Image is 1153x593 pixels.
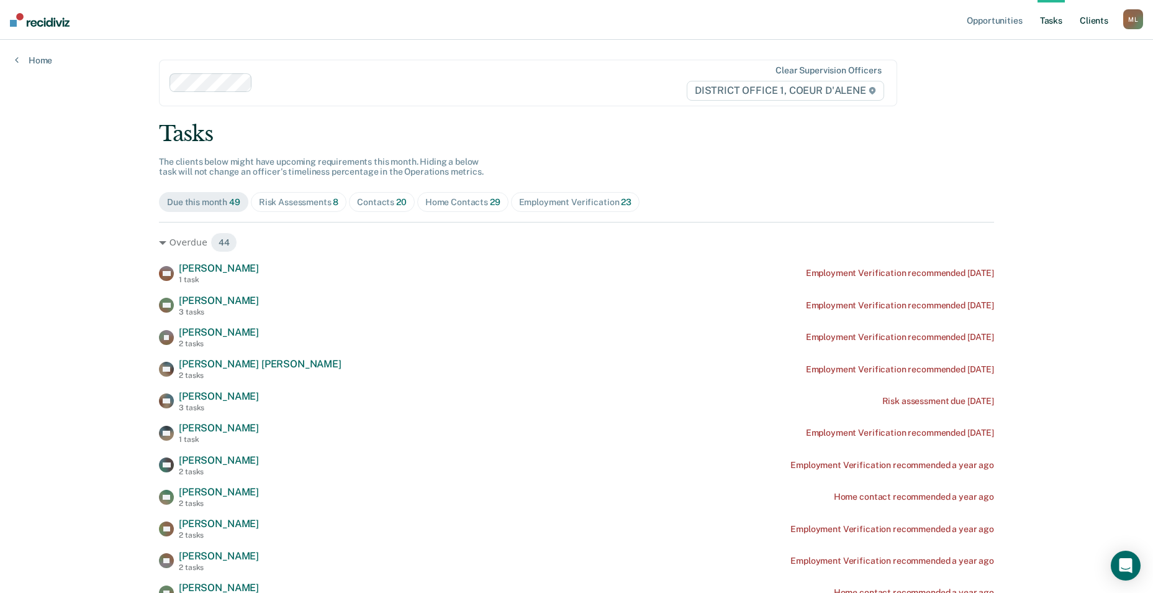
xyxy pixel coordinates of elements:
[179,339,259,348] div: 2 tasks
[229,197,240,207] span: 49
[179,275,259,284] div: 1 task
[179,422,259,434] span: [PERSON_NAME]
[806,332,994,342] div: Employment Verification recommended [DATE]
[159,232,994,252] div: Overdue 44
[490,197,500,207] span: 29
[333,197,338,207] span: 8
[179,499,259,508] div: 2 tasks
[159,121,994,147] div: Tasks
[1123,9,1143,29] button: ML
[179,295,259,306] span: [PERSON_NAME]
[1111,551,1141,581] div: Open Intercom Messenger
[790,524,994,535] div: Employment Verification recommended a year ago
[882,396,994,407] div: Risk assessment due [DATE]
[1123,9,1143,29] div: M L
[179,403,259,412] div: 3 tasks
[259,197,339,208] div: Risk Assessments
[687,81,884,101] span: DISTRICT OFFICE 1, COEUR D'ALENE
[179,550,259,562] span: [PERSON_NAME]
[179,563,259,572] div: 2 tasks
[179,486,259,498] span: [PERSON_NAME]
[790,556,994,566] div: Employment Verification recommended a year ago
[179,308,259,316] div: 3 tasks
[159,157,484,177] span: The clients below might have upcoming requirements this month. Hiding a below task will not chang...
[179,467,259,476] div: 2 tasks
[179,390,259,402] span: [PERSON_NAME]
[179,262,259,274] span: [PERSON_NAME]
[179,358,341,370] span: [PERSON_NAME] [PERSON_NAME]
[179,454,259,466] span: [PERSON_NAME]
[179,518,259,530] span: [PERSON_NAME]
[179,326,259,338] span: [PERSON_NAME]
[396,197,407,207] span: 20
[834,492,994,502] div: Home contact recommended a year ago
[806,364,994,375] div: Employment Verification recommended [DATE]
[167,197,240,208] div: Due this month
[790,460,994,471] div: Employment Verification recommended a year ago
[210,232,238,252] span: 44
[179,371,341,380] div: 2 tasks
[775,65,881,76] div: Clear supervision officers
[425,197,500,208] div: Home Contacts
[357,197,407,208] div: Contacts
[15,55,52,66] a: Home
[519,197,631,208] div: Employment Verification
[806,268,994,278] div: Employment Verification recommended [DATE]
[806,428,994,438] div: Employment Verification recommended [DATE]
[10,13,70,27] img: Recidiviz
[621,197,631,207] span: 23
[806,300,994,311] div: Employment Verification recommended [DATE]
[179,435,259,444] div: 1 task
[179,531,259,540] div: 2 tasks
